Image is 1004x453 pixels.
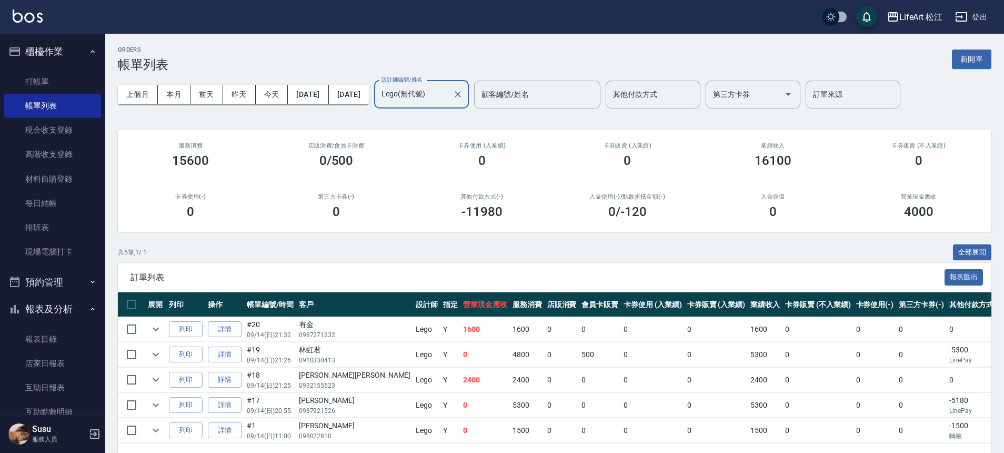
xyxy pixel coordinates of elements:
th: 服務消費 [510,292,545,317]
button: expand row [148,397,164,413]
div: 林虹君 [299,344,411,356]
td: 0 [545,342,579,367]
button: expand row [148,321,164,337]
p: 服務人員 [32,435,86,444]
h3: 0 [624,153,631,168]
a: 排班表 [4,215,101,240]
h3: 15600 [172,153,209,168]
button: Clear [450,87,465,102]
button: 列印 [169,422,203,439]
p: LinePay [949,356,1002,365]
h3: 0 /-120 [608,204,647,219]
img: Logo [13,9,43,23]
button: LifeArt 松江 [882,6,947,28]
a: 報表匯出 [945,272,983,282]
a: 詳情 [208,321,242,338]
h3: 服務消費 [130,142,251,149]
td: 0 [545,317,579,342]
h3: -11980 [461,204,503,219]
td: 0 [545,368,579,392]
th: 卡券使用 (入業績) [621,292,685,317]
td: 5300 [748,393,782,418]
div: LifeArt 松江 [899,11,943,24]
h2: 第三方卡券(-) [276,193,397,200]
button: [DATE] [288,85,328,104]
td: #1 [244,418,296,443]
th: 操作 [205,292,244,317]
td: 0 [782,418,853,443]
button: 列印 [169,372,203,388]
td: 0 [621,368,685,392]
a: 現金收支登錄 [4,118,101,142]
button: 上個月 [118,85,158,104]
h2: 卡券販賣 (入業績) [567,142,688,149]
p: 09/14 (日) 21:25 [247,381,294,390]
td: 0 [621,418,685,443]
td: #18 [244,368,296,392]
button: 預約管理 [4,269,101,296]
h2: 卡券使用(-) [130,193,251,200]
td: Lego [413,342,440,367]
td: 0 [782,342,853,367]
td: #17 [244,393,296,418]
a: 新開單 [952,54,991,64]
td: 1600 [460,317,510,342]
button: expand row [148,422,164,438]
td: 0 [460,342,510,367]
div: [PERSON_NAME] [299,420,411,431]
td: 0 [545,393,579,418]
th: 店販消費 [545,292,579,317]
button: 列印 [169,347,203,363]
h2: 入金儲值 [713,193,834,200]
td: 0 [621,393,685,418]
td: 2400 [510,368,545,392]
p: 0987271232 [299,330,411,340]
th: 會員卡販賣 [579,292,621,317]
td: 0 [896,317,947,342]
a: 打帳單 [4,70,101,94]
td: Y [440,342,460,367]
button: 本月 [158,85,190,104]
button: expand row [148,372,164,388]
td: 0 [545,418,579,443]
td: Lego [413,368,440,392]
a: 每日結帳 [4,191,101,215]
h2: 其他付款方式(-) [421,193,542,200]
button: 全部展開 [953,244,992,261]
h3: 16100 [755,153,791,168]
button: Open [780,86,797,103]
td: 1600 [510,317,545,342]
h3: 4000 [904,204,933,219]
td: Lego [413,418,440,443]
th: 指定 [440,292,460,317]
h2: 店販消費 /會員卡消費 [276,142,397,149]
td: 0 [460,393,510,418]
p: 共 5 筆, 1 / 1 [118,248,147,257]
button: 今天 [256,85,288,104]
p: 0987921526 [299,406,411,416]
p: 09/14 (日) 11:00 [247,431,294,441]
td: 4800 [510,342,545,367]
td: #20 [244,317,296,342]
p: 轉帳 [949,431,1002,441]
h2: 入金使用(-) /點數折抵金額(-) [567,193,688,200]
p: 09/14 (日) 21:32 [247,330,294,340]
a: 現場電腦打卡 [4,240,101,264]
p: LinePay [949,406,1002,416]
h2: 業績收入 [713,142,834,149]
th: 卡券販賣 (不入業績) [782,292,853,317]
button: 報表匯出 [945,269,983,285]
p: 09/14 (日) 20:55 [247,406,294,416]
h2: 營業現金應收 [858,193,979,200]
td: 1600 [748,317,782,342]
label: 設計師編號/姓名 [381,76,423,84]
td: Y [440,317,460,342]
td: 0 [896,368,947,392]
td: 0 [685,368,748,392]
td: 0 [579,368,621,392]
button: 列印 [169,397,203,413]
a: 材料自購登錄 [4,167,101,191]
td: 0 [460,418,510,443]
h2: 卡券使用 (入業績) [421,142,542,149]
div: [PERSON_NAME][PERSON_NAME] [299,370,411,381]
